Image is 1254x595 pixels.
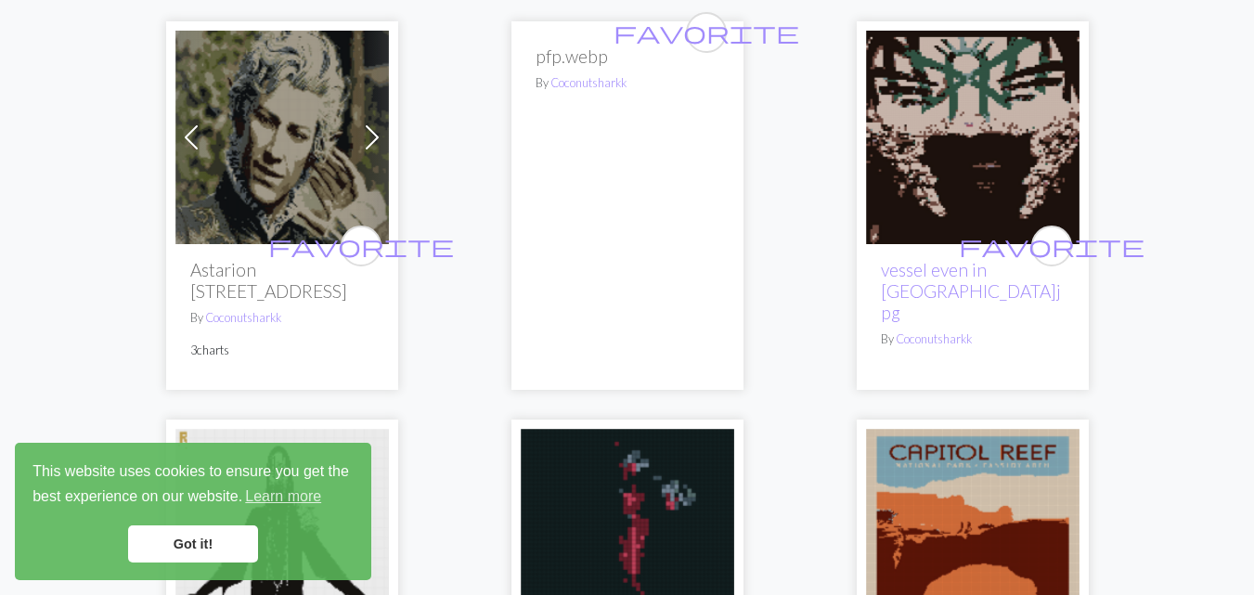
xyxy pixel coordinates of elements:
h2: Astarion [STREET_ADDRESS] [190,259,374,302]
i: favourite [268,227,454,265]
a: dismiss cookie message [128,525,258,563]
a: learn more about cookies [242,483,324,511]
i: favourite [614,14,799,51]
a: vessel even in [GEOGRAPHIC_DATA]jpg [881,259,1061,323]
a: Coconutsharkk [896,331,972,346]
h2: pfp.webp [536,45,719,67]
a: vessel1.webp [521,524,734,542]
p: 3 charts [190,342,374,359]
span: This website uses cookies to ensure you get the best experience on our website. [32,460,354,511]
a: Coconutsharkk [550,75,627,90]
a: Coconutsharkk [205,310,281,325]
span: favorite [614,18,799,46]
span: favorite [268,231,454,260]
div: cookieconsent [15,443,371,580]
a: b8d7eb80f2ccbcde13ccd6b299fdacf3.jpg [866,524,1079,542]
img: vessel even in arcadia.jpg [866,31,1079,244]
p: By [536,74,719,92]
p: By [881,330,1065,348]
p: By [190,309,374,327]
a: vessel even in arcadia.jpg [866,126,1079,144]
a: pfp.webp [175,126,389,144]
i: favourite [959,227,1144,265]
img: pfp.webp [175,31,389,244]
button: favourite [1031,226,1072,266]
span: favorite [959,231,1144,260]
button: favourite [686,12,727,53]
button: favourite [341,226,381,266]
